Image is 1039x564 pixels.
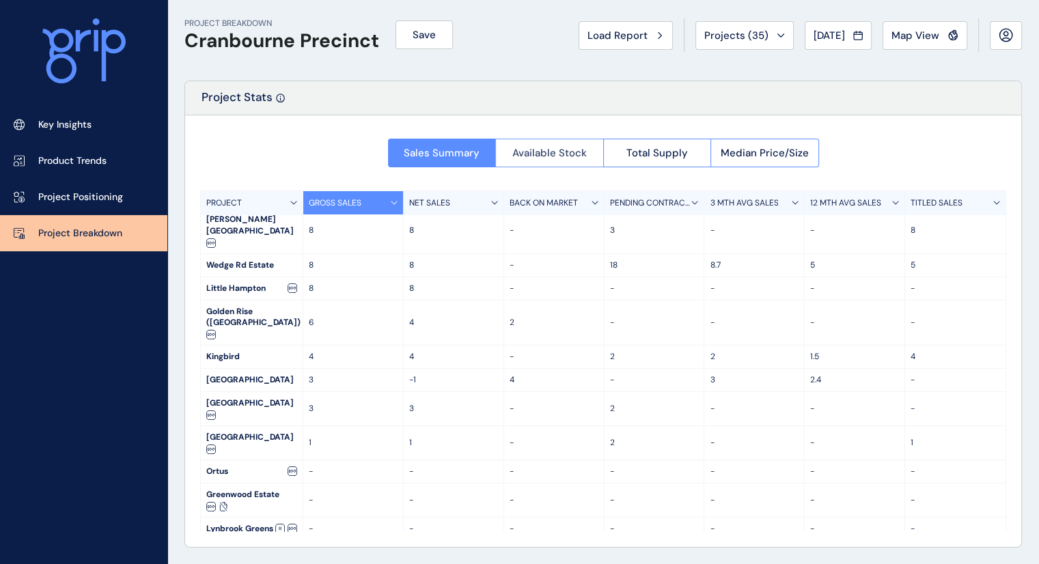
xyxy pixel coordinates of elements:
p: 5 [810,259,899,271]
p: - [409,523,498,535]
p: - [510,403,598,414]
button: Median Price/Size [710,139,819,167]
div: Golden Rise ([GEOGRAPHIC_DATA]) [201,300,303,346]
span: Total Supply [626,146,688,160]
p: 2 [710,351,799,363]
p: Project Positioning [38,191,123,204]
p: PENDING CONTRACTS [610,197,692,209]
span: Projects ( 35 ) [704,29,768,42]
p: TITLED SALES [911,197,962,209]
p: 2 [610,437,699,449]
p: 3 MTH AVG SALES [710,197,778,209]
p: - [409,494,498,506]
p: 4 [409,351,498,363]
p: - [911,494,1000,506]
div: Little Hampton [201,277,303,300]
div: [GEOGRAPHIC_DATA] [201,369,303,391]
p: - [610,374,699,386]
p: 18 [610,259,699,271]
p: 8 [409,225,498,236]
p: 2 [610,351,699,363]
p: 8.7 [710,259,799,271]
p: - [610,466,699,477]
p: - [810,466,899,477]
p: - [710,283,799,294]
p: Product Trends [38,154,107,168]
p: - [510,283,598,294]
p: GROSS SALES [309,197,361,209]
p: Project Breakdown [38,227,122,240]
p: - [810,225,899,236]
p: Project Stats [202,89,273,115]
p: 4 [409,317,498,328]
p: 1 [911,437,1000,449]
p: - [510,437,598,449]
p: - [710,494,799,506]
p: 1 [309,437,398,449]
button: Map View [883,21,967,50]
p: - [810,317,899,328]
p: - [810,403,899,414]
p: 8 [309,225,398,236]
p: 3 [309,403,398,414]
span: Available Stock [512,146,587,160]
p: 8 [409,283,498,294]
p: PROJECT BREAKDOWN [184,18,379,29]
p: - [710,523,799,535]
p: 4 [309,351,398,363]
p: 5 [911,259,1000,271]
p: - [810,494,899,506]
p: - [510,494,598,506]
p: 2 [510,317,598,328]
p: - [309,523,398,535]
span: [DATE] [814,29,845,42]
button: Save [396,20,453,49]
p: - [610,317,699,328]
p: 3 [409,403,498,414]
button: [DATE] [805,21,872,50]
div: Lynbrook Greens [201,518,303,540]
p: - [911,283,1000,294]
p: 8 [409,259,498,271]
p: - [610,283,699,294]
div: Ortus [201,460,303,483]
p: - [911,403,1000,414]
p: - [911,317,1000,328]
span: Load Report [587,29,648,42]
p: Key Insights [38,118,92,132]
button: Sales Summary [388,139,496,167]
p: 3 [309,374,398,386]
p: 8 [911,225,1000,236]
p: - [610,494,699,506]
p: 8 [309,259,398,271]
div: Kingbird [201,346,303,368]
p: - [810,437,899,449]
p: 3 [610,225,699,236]
p: 2.4 [810,374,899,386]
div: [GEOGRAPHIC_DATA] [201,426,303,460]
p: - [510,225,598,236]
p: - [510,259,598,271]
p: BACK ON MARKET [510,197,578,209]
p: 6 [309,317,398,328]
p: NET SALES [409,197,450,209]
p: - [710,317,799,328]
p: 3 [710,374,799,386]
p: 4 [911,351,1000,363]
span: Save [413,28,436,42]
h1: Cranbourne Precinct [184,29,379,53]
p: - [710,466,799,477]
span: Median Price/Size [721,146,809,160]
p: 4 [510,374,598,386]
div: Wedge Rd Estate [201,254,303,277]
p: - [309,466,398,477]
p: 12 MTH AVG SALES [810,197,881,209]
p: - [610,523,699,535]
p: - [710,403,799,414]
p: -1 [409,374,498,386]
p: - [810,283,899,294]
p: - [710,437,799,449]
p: - [810,523,899,535]
p: 1 [409,437,498,449]
span: Sales Summary [404,146,480,160]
